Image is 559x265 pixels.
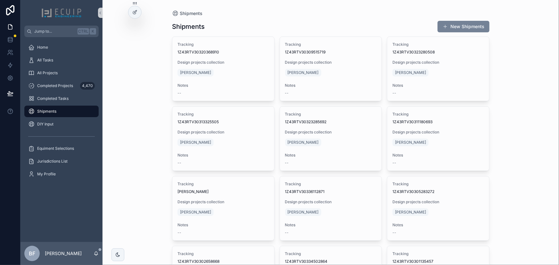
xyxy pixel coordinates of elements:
span: [PERSON_NAME] [180,140,211,145]
span: Tracking [177,251,269,256]
span: BF [29,250,35,257]
span: Home [37,45,48,50]
span: -- [285,91,289,96]
div: scrollable content [21,37,103,188]
span: Tracking [285,251,377,256]
span: Tracking [177,181,269,187]
a: Tracking1Z43RTV30323285692Design projects collection[PERSON_NAME]Notes-- [280,106,382,171]
span: Tracking [177,42,269,47]
a: Tracking1Z43RTV30305283272Design projects collection[PERSON_NAME]Notes-- [387,176,489,241]
span: [PERSON_NAME] [288,70,319,75]
a: [PERSON_NAME] [392,208,429,216]
span: Shipments [37,109,56,114]
span: -- [177,91,181,96]
span: Tracking [392,251,484,256]
a: Tracking1Z43RTV30311180693Design projects collection[PERSON_NAME]Notes-- [387,106,489,171]
span: 1Z43RTV30334502864 [285,259,377,264]
span: Design projects collection [177,130,269,135]
span: All Tasks [37,58,53,63]
span: Design projects collection [392,60,484,65]
span: Notes [285,222,377,228]
span: Tracking [177,112,269,117]
span: Completed Tasks [37,96,69,101]
span: -- [177,160,181,165]
span: Notes [177,83,269,88]
span: -- [392,160,396,165]
span: [PERSON_NAME] [180,210,211,215]
span: Notes [177,222,269,228]
a: Shipments [172,10,202,17]
span: -- [285,160,289,165]
span: [PERSON_NAME] [395,70,426,75]
span: -- [177,230,181,235]
span: Notes [392,153,484,158]
span: Design projects collection [392,130,484,135]
span: Tracking [285,42,377,47]
a: [PERSON_NAME] [392,139,429,146]
span: [PERSON_NAME] [180,70,211,75]
span: Jump to... [34,29,75,34]
a: Tracking1Z43RTV30336112871Design projects collection[PERSON_NAME]Notes-- [280,176,382,241]
span: Tracking [392,181,484,187]
span: Notes [285,153,377,158]
span: Completed Projects [37,83,73,88]
span: Design projects collection [392,199,484,205]
span: [PERSON_NAME] [177,189,269,194]
a: [PERSON_NAME] [177,139,214,146]
span: Design projects collection [177,60,269,65]
span: 1Z43RTV30301135457 [392,259,484,264]
span: Notes [392,83,484,88]
span: K [90,29,95,34]
span: 1Z43RTV30311180693 [392,119,484,124]
span: [PERSON_NAME] [395,210,426,215]
span: -- [392,91,396,96]
span: Design projects collection [285,60,377,65]
span: 1Z43RTV30320368910 [177,50,269,55]
a: My Profile [24,168,99,180]
a: [PERSON_NAME] [177,69,214,76]
a: Shipments [24,106,99,117]
a: All Tasks [24,54,99,66]
span: -- [392,230,396,235]
a: [PERSON_NAME] [392,69,429,76]
div: 4,470 [80,82,95,90]
span: Shipments [180,10,202,17]
span: [PERSON_NAME] [288,210,319,215]
button: Jump to...CtrlK [24,26,99,37]
span: Ctrl [78,28,89,35]
span: 1Z43RTV30309515719 [285,50,377,55]
button: New Shipments [438,21,489,32]
span: Tracking [285,112,377,117]
a: Completed Tasks [24,93,99,104]
span: [PERSON_NAME] [395,140,426,145]
span: Notes [285,83,377,88]
p: [PERSON_NAME] [45,250,82,257]
span: 1Z43RTV30313325505 [177,119,269,124]
a: Completed Projects4,470 [24,80,99,92]
a: Equiment Selections [24,143,99,154]
span: Tracking [392,112,484,117]
a: Home [24,42,99,53]
span: Notes [392,222,484,228]
span: Equiment Selections [37,146,74,151]
span: Design projects collection [285,130,377,135]
span: All Projects [37,70,58,76]
span: -- [285,230,289,235]
span: 1Z43RTV30336112871 [285,189,377,194]
a: Tracking1Z43RTV30309515719Design projects collection[PERSON_NAME]Notes-- [280,36,382,101]
span: 1Z43RTV30323285692 [285,119,377,124]
span: 1Z43RTV30323280508 [392,50,484,55]
a: [PERSON_NAME] [285,139,321,146]
span: Tracking [285,181,377,187]
h1: Shipments [172,22,205,31]
span: Jurisdictions List [37,159,68,164]
a: [PERSON_NAME] [285,69,321,76]
span: Tracking [392,42,484,47]
span: Design projects collection [177,199,269,205]
a: Tracking1Z43RTV30320368910Design projects collection[PERSON_NAME]Notes-- [172,36,275,101]
span: 1Z43RTV30305283272 [392,189,484,194]
a: Tracking[PERSON_NAME]Design projects collection[PERSON_NAME]Notes-- [172,176,275,241]
span: My Profile [37,172,56,177]
a: Jurisdictions List [24,156,99,167]
img: App logo [41,8,82,18]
